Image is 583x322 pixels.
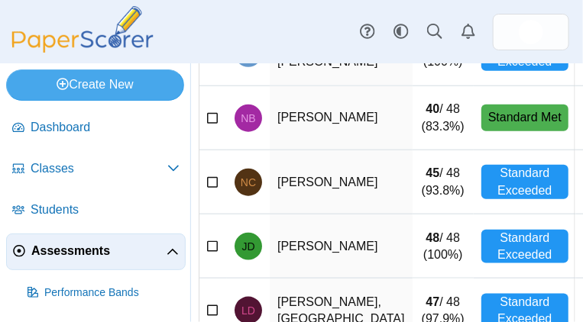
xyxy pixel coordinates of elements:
[481,105,568,131] div: Standard Met
[31,119,180,136] span: Dashboard
[21,275,186,311] a: Performance Bands
[6,69,184,100] a: Create New
[426,102,440,115] b: 40
[270,214,413,279] td: [PERSON_NAME]
[270,86,413,150] td: [PERSON_NAME]
[413,86,474,150] td: / 48 (83.3%)
[481,230,568,264] div: Standard Exceeded
[270,150,413,214] td: [PERSON_NAME]
[6,151,186,188] a: Classes
[481,165,568,199] div: Standard Exceeded
[452,15,485,49] a: Alerts
[413,150,474,214] td: / 48 (93.8%)
[44,285,180,301] span: Performance Bands
[493,14,569,50] a: ps.08Dk8HiHb5BR1L0X
[241,113,255,124] span: Nicholas Burton
[6,42,159,55] a: PaperScorer
[6,6,159,53] img: PaperScorer
[519,20,543,44] img: ps.08Dk8HiHb5BR1L0X
[241,305,255,316] span: Lincoln DeTemple
[519,20,543,44] span: Casey Shaffer
[31,160,167,177] span: Classes
[31,243,167,259] span: Assessments
[426,166,440,179] b: 45
[241,177,256,188] span: Naomi Childs
[6,192,186,229] a: Students
[6,233,186,270] a: Assessments
[6,110,186,147] a: Dashboard
[426,231,440,244] b: 48
[426,295,440,308] b: 47
[413,214,474,279] td: / 48 (100%)
[241,241,254,252] span: Jakob Decker
[31,201,180,218] span: Students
